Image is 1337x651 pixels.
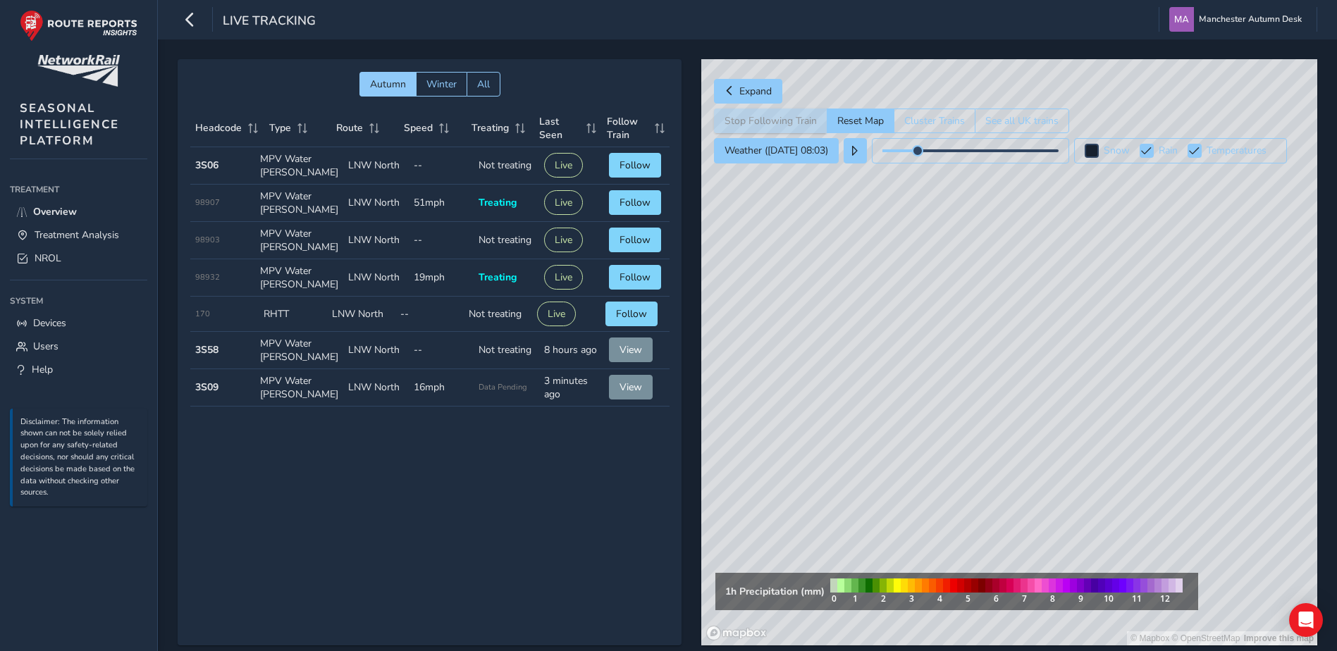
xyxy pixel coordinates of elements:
[539,115,581,142] span: Last Seen
[255,185,343,222] td: MPV Water [PERSON_NAME]
[975,108,1069,133] button: See all UK trains
[35,252,61,265] span: NROL
[255,147,343,185] td: MPV Water [PERSON_NAME]
[714,138,839,163] button: Weather ([DATE] 08:03)
[609,228,661,252] button: Follow
[464,297,532,332] td: Not treating
[416,72,467,97] button: Winter
[35,228,119,242] span: Treatment Analysis
[544,190,583,215] button: Live
[404,121,433,135] span: Speed
[1199,7,1302,32] span: Manchester Autumn Desk
[20,416,140,500] p: Disclaimer: The information shown can not be solely relied upon for any safety-related decisions,...
[343,147,409,185] td: LNW North
[20,100,119,149] span: SEASONAL INTELLIGENCE PLATFORM
[479,196,517,209] span: Treating
[33,205,77,218] span: Overview
[10,223,147,247] a: Treatment Analysis
[609,190,661,215] button: Follow
[607,115,650,142] span: Follow Train
[10,247,147,270] a: NROL
[10,335,147,358] a: Users
[609,265,661,290] button: Follow
[32,363,53,376] span: Help
[343,185,409,222] td: LNW North
[825,573,1188,610] img: rain legend
[426,77,457,91] span: Winter
[409,332,474,369] td: --
[10,290,147,311] div: System
[195,121,242,135] span: Headcode
[255,259,343,297] td: MPV Water [PERSON_NAME]
[537,302,576,326] button: Live
[223,12,316,32] span: Live Tracking
[370,77,406,91] span: Autumn
[10,179,147,200] div: Treatment
[620,159,651,172] span: Follow
[714,79,782,104] button: Expand
[195,309,210,319] span: 170
[544,228,583,252] button: Live
[609,153,661,178] button: Follow
[195,159,218,172] strong: 3S06
[479,271,517,284] span: Treating
[10,311,147,335] a: Devices
[616,307,647,321] span: Follow
[395,297,464,332] td: --
[725,585,825,598] strong: 1h Precipitation (mm)
[195,380,218,394] strong: 3S09
[255,369,343,407] td: MPV Water [PERSON_NAME]
[474,147,539,185] td: Not treating
[195,235,220,245] span: 98903
[343,332,409,369] td: LNW North
[620,271,651,284] span: Follow
[894,108,975,133] button: Cluster Trains
[1169,7,1194,32] img: diamond-layout
[409,369,474,407] td: 16mph
[474,222,539,259] td: Not treating
[359,72,416,97] button: Autumn
[10,200,147,223] a: Overview
[37,55,120,87] img: customer logo
[609,375,653,399] button: View
[409,222,474,259] td: --
[1289,603,1323,637] div: Open Intercom Messenger
[195,272,220,283] span: 98932
[259,297,327,332] td: RHTT
[409,259,474,297] td: 19mph
[609,337,653,362] button: View
[343,369,409,407] td: LNW North
[33,316,66,330] span: Devices
[409,185,474,222] td: 51mph
[620,196,651,209] span: Follow
[10,358,147,381] a: Help
[343,222,409,259] td: LNW North
[327,297,395,332] td: LNW North
[20,10,137,42] img: rr logo
[467,72,500,97] button: All
[472,121,509,135] span: Treating
[620,380,642,394] span: View
[409,147,474,185] td: --
[255,222,343,259] td: MPV Water [PERSON_NAME]
[739,85,772,98] span: Expand
[544,265,583,290] button: Live
[539,369,605,407] td: 3 minutes ago
[195,343,218,356] strong: 3S58
[544,153,583,178] button: Live
[269,121,291,135] span: Type
[539,332,605,369] td: 8 hours ago
[474,332,539,369] td: Not treating
[620,343,642,356] span: View
[1104,146,1130,156] label: Snow
[1074,138,1287,163] button: Snow Rain Temperatures
[343,259,409,297] td: LNW North
[195,197,220,208] span: 98907
[1207,146,1267,156] label: Temperatures
[1169,7,1307,32] button: Manchester Autumn Desk
[33,340,58,353] span: Users
[620,233,651,247] span: Follow
[477,77,490,91] span: All
[479,382,527,392] span: Data Pending
[605,302,658,326] button: Follow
